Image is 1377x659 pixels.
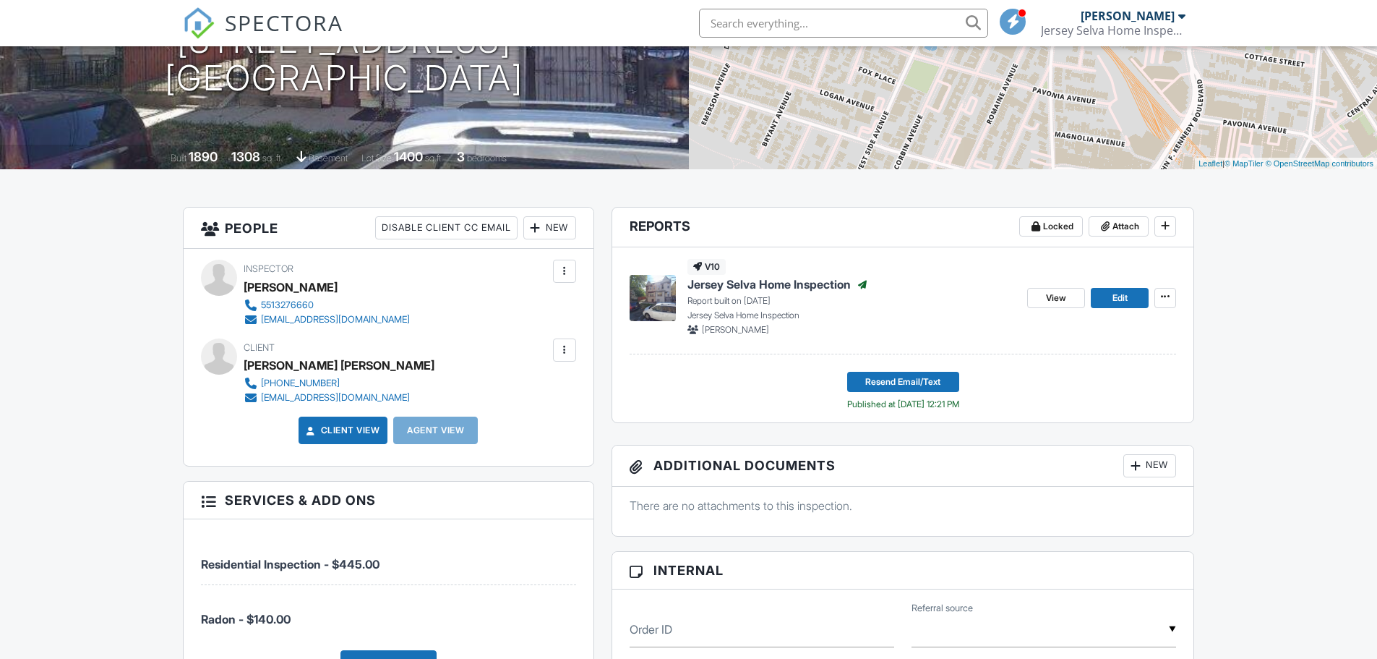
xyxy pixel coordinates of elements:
div: [PERSON_NAME] [244,276,338,298]
label: Referral source [911,602,973,615]
div: 1400 [394,149,423,164]
h3: Internal [612,552,1194,590]
a: © MapTiler [1224,159,1264,168]
span: SPECTORA [225,7,343,38]
h3: Services & Add ons [184,482,593,519]
a: SPECTORA [183,20,343,50]
a: [EMAIL_ADDRESS][DOMAIN_NAME] [244,313,410,327]
div: 3 [457,149,465,164]
li: Service: Residential Inspection [201,530,576,584]
div: New [1123,454,1176,477]
div: [PERSON_NAME] [1081,9,1175,23]
li: Manual fee: Radon [201,585,576,639]
div: 1308 [231,149,260,164]
span: sq. ft. [262,153,283,163]
img: The Best Home Inspection Software - Spectora [183,7,215,39]
div: [EMAIL_ADDRESS][DOMAIN_NAME] [261,314,410,326]
p: There are no attachments to this inspection. [630,498,1177,514]
span: Lot Size [361,153,392,163]
span: sq.ft. [425,153,443,163]
h3: People [184,208,593,249]
div: [EMAIL_ADDRESS][DOMAIN_NAME] [261,392,410,404]
span: Inspector [244,263,293,274]
div: [PHONE_NUMBER] [261,378,340,389]
span: Built [171,153,186,163]
span: bedrooms [467,153,507,163]
div: New [523,216,576,239]
span: Residential Inspection - $445.00 [201,557,379,571]
div: | [1195,158,1377,170]
a: © OpenStreetMap contributors [1266,159,1373,168]
a: [EMAIL_ADDRESS][DOMAIN_NAME] [244,391,423,405]
span: Client [244,342,275,353]
h3: Additional Documents [612,446,1194,487]
a: [PHONE_NUMBER] [244,376,423,391]
span: Radon - $140.00 [201,612,291,626]
a: Client View [304,423,380,438]
div: 5513276660 [261,299,314,311]
a: 5513276660 [244,298,410,313]
div: 1890 [189,149,218,164]
label: Order ID [630,621,672,637]
h1: [STREET_ADDRESS] [GEOGRAPHIC_DATA] [165,22,523,98]
div: [PERSON_NAME] [PERSON_NAME] [244,354,434,376]
div: Disable Client CC Email [375,216,518,239]
a: Leaflet [1198,159,1222,168]
div: Jersey Selva Home Inspection LLC [1041,23,1185,38]
span: basement [309,153,348,163]
input: Search everything... [699,9,988,38]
